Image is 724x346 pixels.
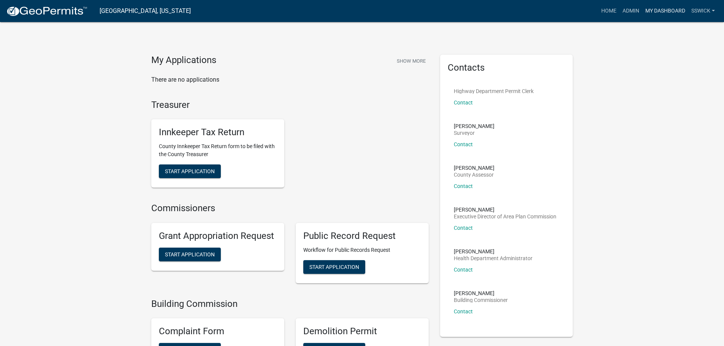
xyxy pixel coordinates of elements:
[619,4,642,18] a: Admin
[454,308,473,314] a: Contact
[151,55,216,66] h4: My Applications
[159,231,277,242] h5: Grant Appropriation Request
[159,248,221,261] button: Start Application
[159,326,277,337] h5: Complaint Form
[454,225,473,231] a: Contact
[303,246,421,254] p: Workflow for Public Records Request
[688,4,718,18] a: sswick
[454,249,532,254] p: [PERSON_NAME]
[151,100,429,111] h4: Treasurer
[159,127,277,138] h5: Innkeeper Tax Return
[151,75,429,84] p: There are no applications
[303,326,421,337] h5: Demolition Permit
[454,130,494,136] p: Surveyor
[159,142,277,158] p: County Innkeeper Tax Return form to be filed with the County Treasurer
[454,88,534,94] p: Highway Department Permit Clerk
[454,183,473,189] a: Contact
[454,100,473,106] a: Contact
[642,4,688,18] a: My Dashboard
[454,172,494,177] p: County Assessor
[454,165,494,171] p: [PERSON_NAME]
[309,264,359,270] span: Start Application
[159,164,221,178] button: Start Application
[100,5,191,17] a: [GEOGRAPHIC_DATA], [US_STATE]
[598,4,619,18] a: Home
[303,231,421,242] h5: Public Record Request
[165,251,215,257] span: Start Application
[454,297,508,303] p: Building Commissioner
[454,123,494,129] p: [PERSON_NAME]
[151,203,429,214] h4: Commissioners
[454,256,532,261] p: Health Department Administrator
[454,291,508,296] p: [PERSON_NAME]
[394,55,429,67] button: Show More
[454,141,473,147] a: Contact
[151,299,429,310] h4: Building Commission
[454,267,473,273] a: Contact
[454,207,556,212] p: [PERSON_NAME]
[454,214,556,219] p: Executive Director of Area Plan Commission
[303,260,365,274] button: Start Application
[165,168,215,174] span: Start Application
[448,62,566,73] h5: Contacts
